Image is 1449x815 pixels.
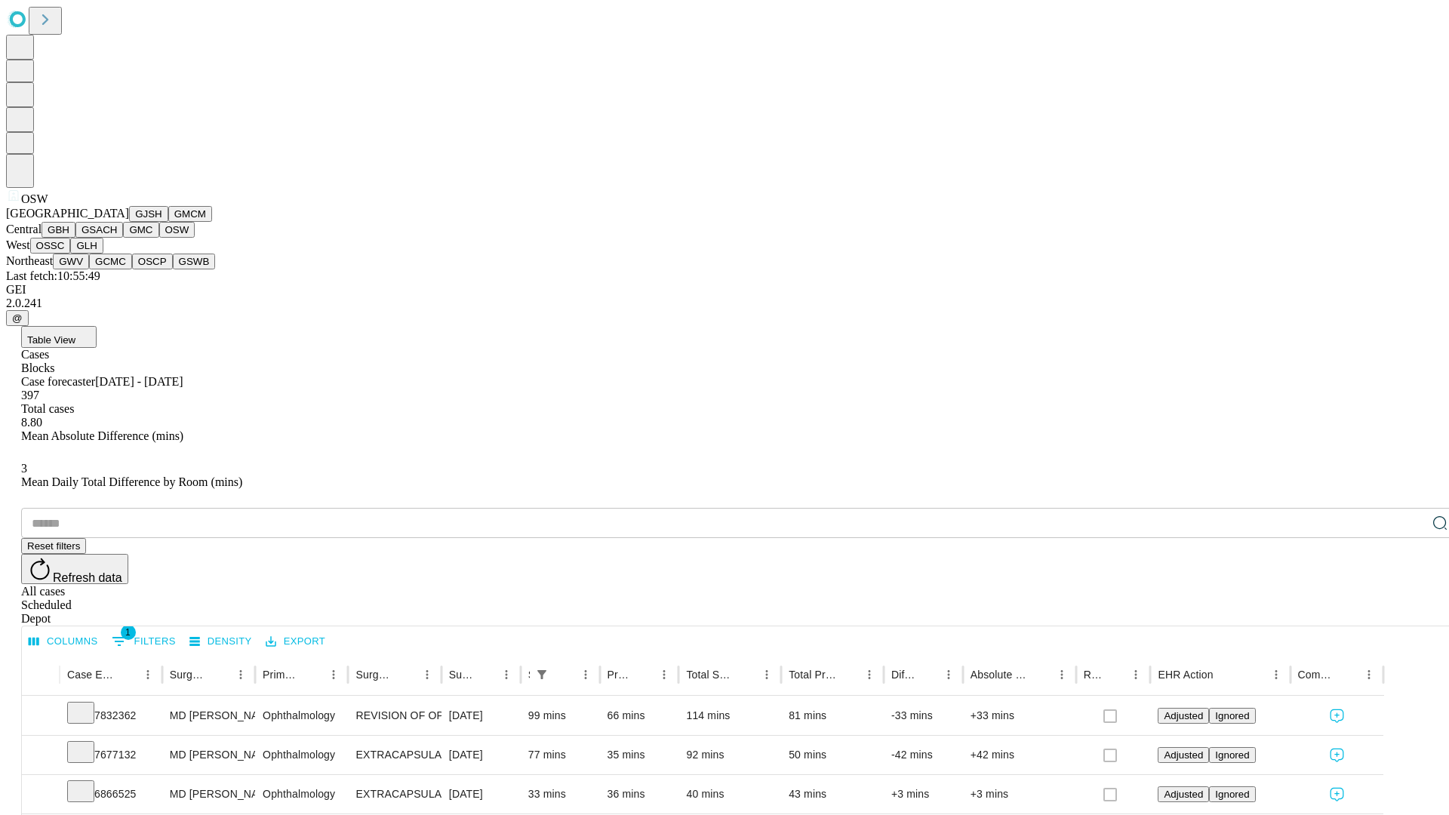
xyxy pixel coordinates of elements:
[608,697,672,735] div: 66 mins
[21,389,39,401] span: 397
[6,283,1443,297] div: GEI
[29,782,52,808] button: Expand
[53,571,122,584] span: Refresh data
[395,664,417,685] button: Sort
[971,669,1029,681] div: Absolute Difference
[1164,789,1203,800] span: Adjusted
[123,222,158,238] button: GMC
[12,312,23,324] span: @
[891,775,955,813] div: +3 mins
[21,416,42,429] span: 8.80
[531,664,552,685] div: 1 active filter
[1215,664,1236,685] button: Sort
[173,254,216,269] button: GSWB
[449,775,513,813] div: [DATE]
[29,703,52,730] button: Expand
[89,254,132,269] button: GCMC
[170,775,248,813] div: MD [PERSON_NAME] [PERSON_NAME]
[186,630,256,654] button: Density
[25,630,102,654] button: Select columns
[632,664,654,685] button: Sort
[116,664,137,685] button: Sort
[686,697,774,735] div: 114 mins
[554,664,575,685] button: Sort
[1158,747,1209,763] button: Adjusted
[170,697,248,735] div: MD [PERSON_NAME] [PERSON_NAME]
[168,206,212,222] button: GMCM
[67,669,115,681] div: Case Epic Id
[27,540,80,552] span: Reset filters
[1164,710,1203,721] span: Adjusted
[917,664,938,685] button: Sort
[159,222,195,238] button: OSW
[449,697,513,735] div: [DATE]
[263,775,340,813] div: Ophthalmology
[209,664,230,685] button: Sort
[1209,708,1255,724] button: Ignored
[263,697,340,735] div: Ophthalmology
[262,630,329,654] button: Export
[654,664,675,685] button: Menu
[67,697,155,735] div: 7832362
[449,736,513,774] div: [DATE]
[608,775,672,813] div: 36 mins
[1084,669,1103,681] div: Resolved in EHR
[1337,664,1358,685] button: Sort
[170,669,208,681] div: Surgeon Name
[355,775,433,813] div: EXTRACAPSULAR CATARACT REMOVAL WITH [MEDICAL_DATA]
[129,206,168,222] button: GJSH
[21,326,97,348] button: Table View
[789,736,876,774] div: 50 mins
[170,736,248,774] div: MD [PERSON_NAME] [PERSON_NAME]
[938,664,959,685] button: Menu
[1051,664,1072,685] button: Menu
[891,669,915,681] div: Difference
[1266,664,1287,685] button: Menu
[21,475,242,488] span: Mean Daily Total Difference by Room (mins)
[686,775,774,813] div: 40 mins
[789,669,836,681] div: Total Predicted Duration
[496,664,517,685] button: Menu
[1104,664,1125,685] button: Sort
[27,334,75,346] span: Table View
[95,375,183,388] span: [DATE] - [DATE]
[6,238,30,251] span: West
[1209,786,1255,802] button: Ignored
[971,775,1069,813] div: +3 mins
[686,669,734,681] div: Total Scheduled Duration
[735,664,756,685] button: Sort
[53,254,89,269] button: GWV
[1215,710,1249,721] span: Ignored
[838,664,859,685] button: Sort
[323,664,344,685] button: Menu
[1164,749,1203,761] span: Adjusted
[528,669,530,681] div: Scheduled In Room Duration
[528,697,592,735] div: 99 mins
[21,375,95,388] span: Case forecaster
[1158,786,1209,802] button: Adjusted
[108,629,180,654] button: Show filters
[355,697,433,735] div: REVISION OF OPERATIVE WOUND [MEDICAL_DATA] [MEDICAL_DATA]
[971,697,1069,735] div: +33 mins
[608,736,672,774] div: 35 mins
[1158,669,1213,681] div: EHR Action
[575,664,596,685] button: Menu
[1298,669,1336,681] div: Comments
[6,254,53,267] span: Northeast
[1030,664,1051,685] button: Sort
[21,192,48,205] span: OSW
[417,664,438,685] button: Menu
[21,429,183,442] span: Mean Absolute Difference (mins)
[891,697,955,735] div: -33 mins
[132,254,173,269] button: OSCP
[1215,749,1249,761] span: Ignored
[608,669,632,681] div: Predicted In Room Duration
[6,207,129,220] span: [GEOGRAPHIC_DATA]
[30,238,71,254] button: OSSC
[1358,664,1380,685] button: Menu
[21,554,128,584] button: Refresh data
[67,775,155,813] div: 6866525
[121,625,136,640] span: 1
[355,669,393,681] div: Surgery Name
[971,736,1069,774] div: +42 mins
